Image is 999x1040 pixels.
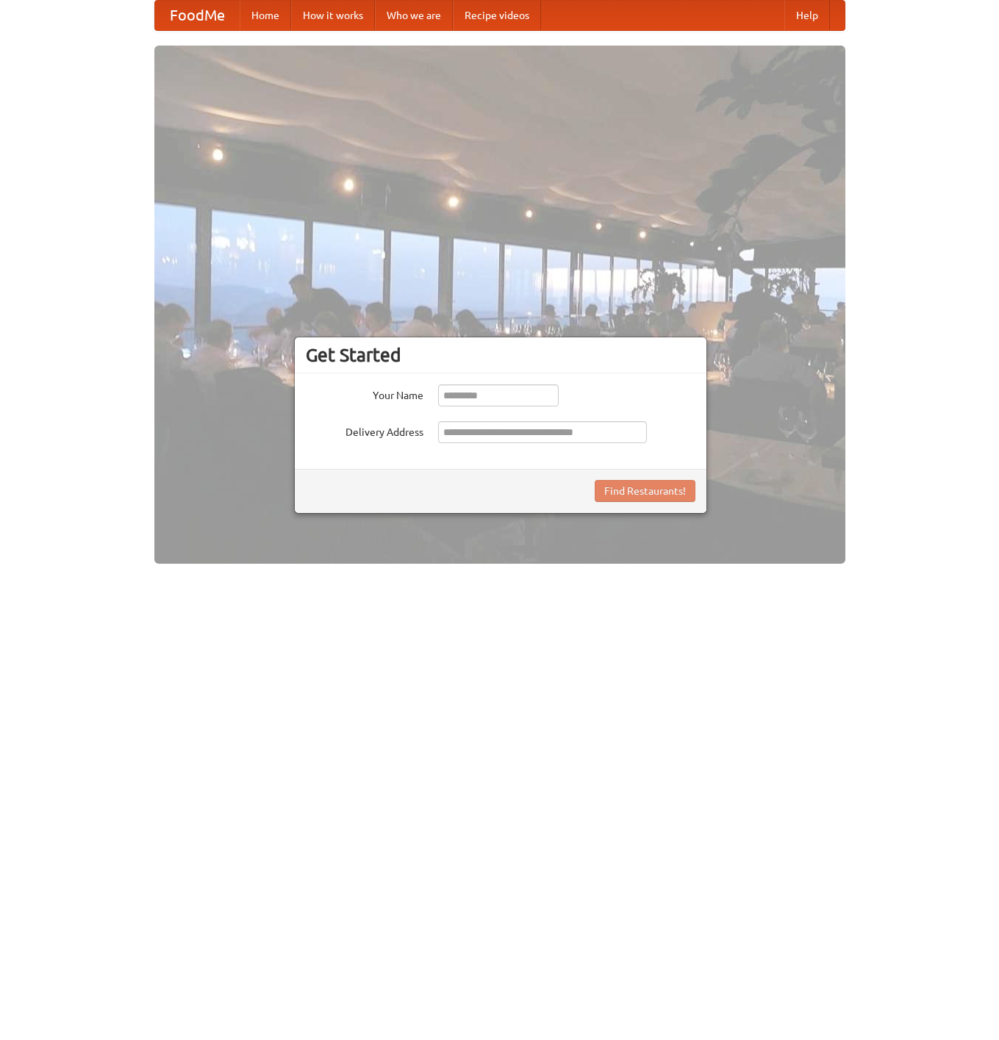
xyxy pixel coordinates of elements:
[595,480,695,502] button: Find Restaurants!
[240,1,291,30] a: Home
[453,1,541,30] a: Recipe videos
[306,384,423,403] label: Your Name
[306,421,423,440] label: Delivery Address
[375,1,453,30] a: Who we are
[784,1,830,30] a: Help
[155,1,240,30] a: FoodMe
[306,344,695,366] h3: Get Started
[291,1,375,30] a: How it works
